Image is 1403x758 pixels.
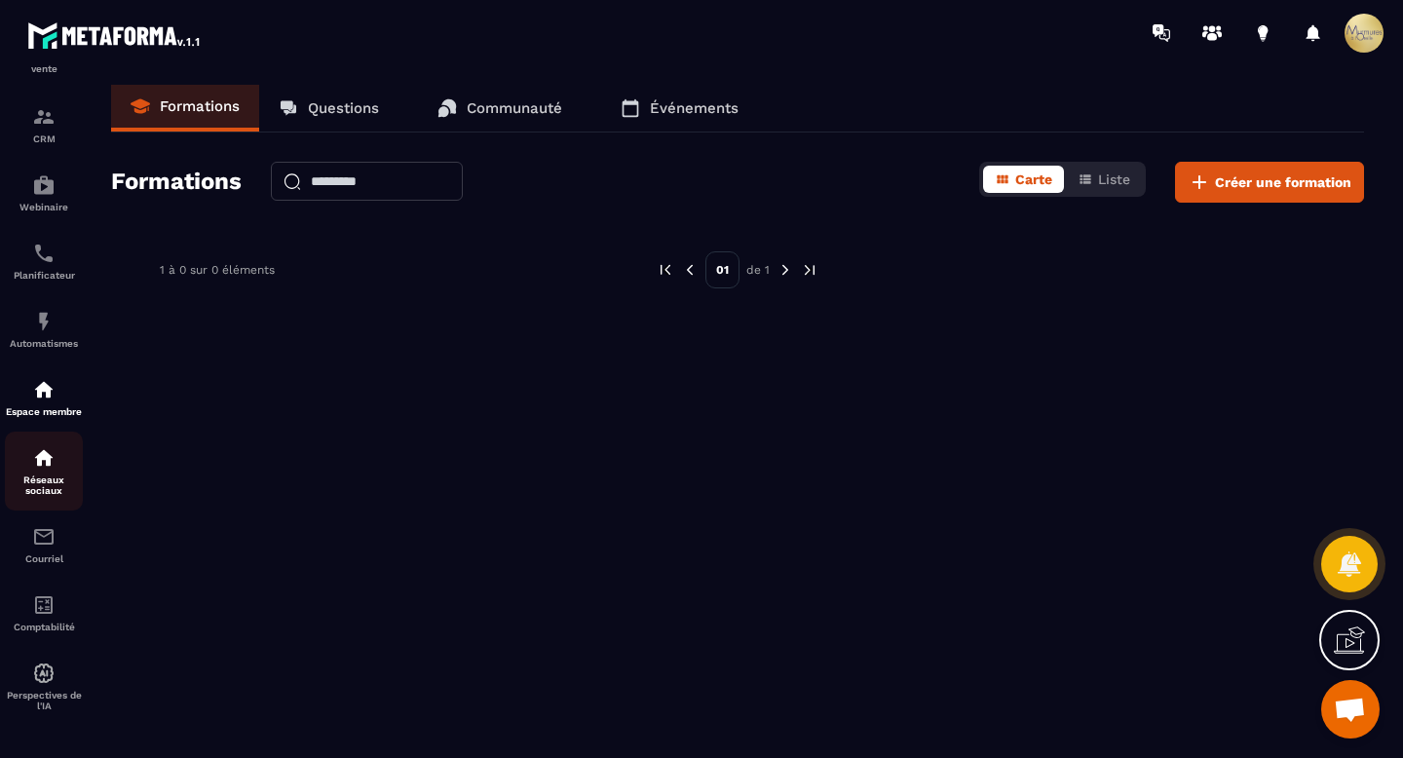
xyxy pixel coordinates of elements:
[308,99,379,117] font: Questions
[32,525,56,549] img: e-mail
[32,105,56,129] img: formation
[777,261,794,279] img: suivant
[1098,171,1130,187] font: Liste
[983,166,1064,193] button: Carte
[467,99,562,117] font: Communauté
[23,474,64,496] font: Réseaux sociaux
[32,242,56,265] img: planificateur
[1175,162,1364,203] button: Créer une formation
[259,85,398,132] a: Questions
[801,261,818,279] img: suivant
[111,168,242,195] font: Formations
[657,261,674,279] img: précédent
[5,227,83,295] a: planificateurplanificateurPlanificateur
[681,261,699,279] img: précédent
[32,173,56,197] img: automatismes
[5,295,83,363] a: automatismesautomatismesAutomatismes
[5,91,83,159] a: formationformationCRM
[25,553,63,564] font: Courriel
[160,97,240,115] font: Formations
[5,511,83,579] a: e-maile-mailCourriel
[7,690,82,711] font: Perspectives de l'IA
[5,579,83,647] a: comptablecomptableComptabilité
[32,378,56,401] img: automatismes
[1215,174,1351,190] font: Créer une formation
[14,270,75,281] font: Planificateur
[650,99,739,117] font: Événements
[5,159,83,227] a: automatismesautomatismesWebinaire
[716,263,729,277] font: 01
[160,263,275,277] font: 1 à 0 sur 0 éléments
[5,432,83,511] a: réseau socialréseau socialRéseaux sociaux
[746,263,770,277] font: de 1
[10,338,78,349] font: Automatismes
[19,202,68,212] font: Webinaire
[32,446,56,470] img: réseau social
[14,622,75,632] font: Comptabilité
[6,406,82,417] font: Espace membre
[111,85,259,132] a: Formations
[601,85,758,132] a: Événements
[1015,171,1052,187] font: Carte
[27,18,203,53] img: logo
[32,310,56,333] img: automatismes
[33,133,56,144] font: CRM
[5,363,83,432] a: automatismesautomatismesEspace membre
[1066,166,1142,193] button: Liste
[418,85,582,132] a: Communauté
[32,593,56,617] img: comptable
[1321,680,1380,739] div: Ouvrir le chat
[32,662,56,685] img: automatismes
